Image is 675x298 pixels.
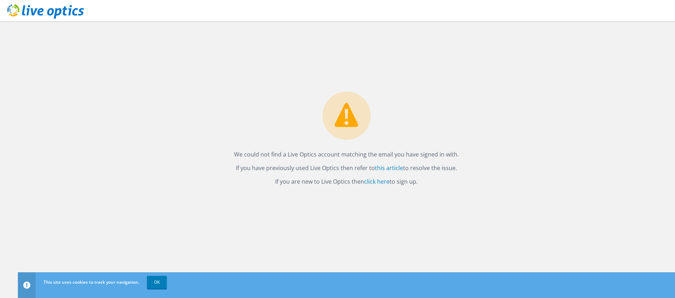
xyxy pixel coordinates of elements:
[234,177,459,187] p: If you are new to Live Optics then to sign up.
[44,279,139,285] span: This site uses cookies to track your navigation.
[234,163,459,173] p: If you have previously used Live Optics then refer to to resolve the issue.
[364,178,389,185] a: click here
[147,276,167,289] a: OK
[234,149,459,159] p: We could not find a Live Optics account matching the email you have signed in with.
[375,164,403,172] a: this article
